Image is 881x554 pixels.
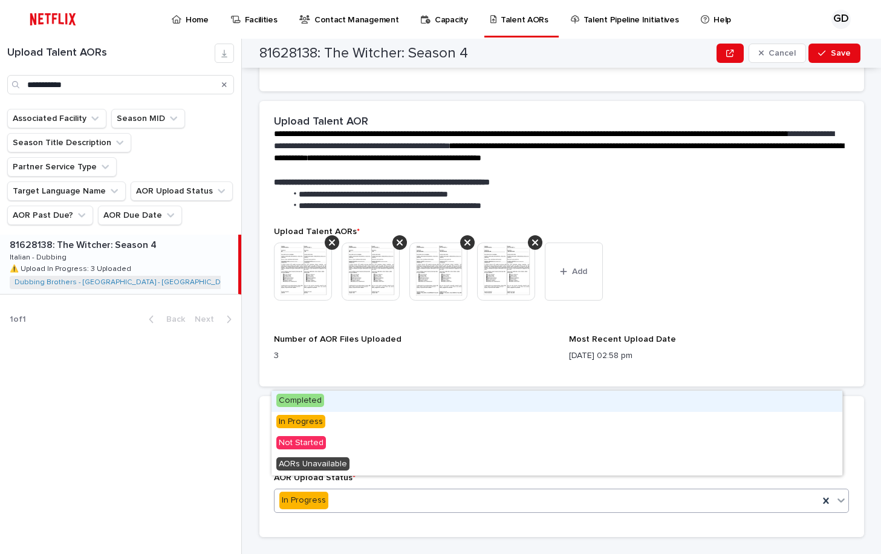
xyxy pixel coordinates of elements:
[271,391,842,412] div: Completed
[111,109,185,128] button: Season MID
[131,181,233,201] button: AOR Upload Status
[831,10,851,29] div: GD
[274,227,360,236] span: Upload Talent AORs
[569,350,850,362] p: [DATE] 02:58 pm
[276,457,349,471] span: AORs Unavailable
[276,394,324,407] span: Completed
[190,314,241,325] button: Next
[10,251,69,262] p: Italian - Dubbing
[749,44,807,63] button: Cancel
[15,278,235,287] a: Dubbing Brothers - [GEOGRAPHIC_DATA] - [GEOGRAPHIC_DATA]
[572,267,587,276] span: Add
[259,45,468,62] h2: 81628138: The Witcher: Season 4
[274,474,356,482] span: AOR Upload Status
[7,133,131,152] button: Season Title Description
[7,181,126,201] button: Target Language Name
[274,350,554,362] p: 3
[139,314,190,325] button: Back
[98,206,182,225] button: AOR Due Date
[276,415,325,428] span: In Progress
[10,237,159,251] p: 81628138: The Witcher: Season 4
[159,315,185,324] span: Back
[274,116,368,129] h2: Upload Talent AOR
[7,109,106,128] button: Associated Facility
[195,315,221,324] span: Next
[271,433,842,454] div: Not Started
[7,206,93,225] button: AOR Past Due?
[7,157,117,177] button: Partner Service Type
[831,49,851,57] span: Save
[569,335,676,344] span: Most Recent Upload Date
[271,412,842,433] div: In Progress
[276,436,326,449] span: Not Started
[24,7,82,31] img: ifQbXi3ZQGMSEF7WDB7W
[274,335,401,344] span: Number of AOR Files Uploaded
[808,44,860,63] button: Save
[271,454,842,475] div: AORs Unavailable
[10,262,134,273] p: ⚠️ Upload In Progress: 3 Uploaded
[545,243,603,301] button: Add
[769,49,796,57] span: Cancel
[7,47,215,60] h1: Upload Talent AORs
[279,492,328,509] div: In Progress
[7,75,234,94] input: Search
